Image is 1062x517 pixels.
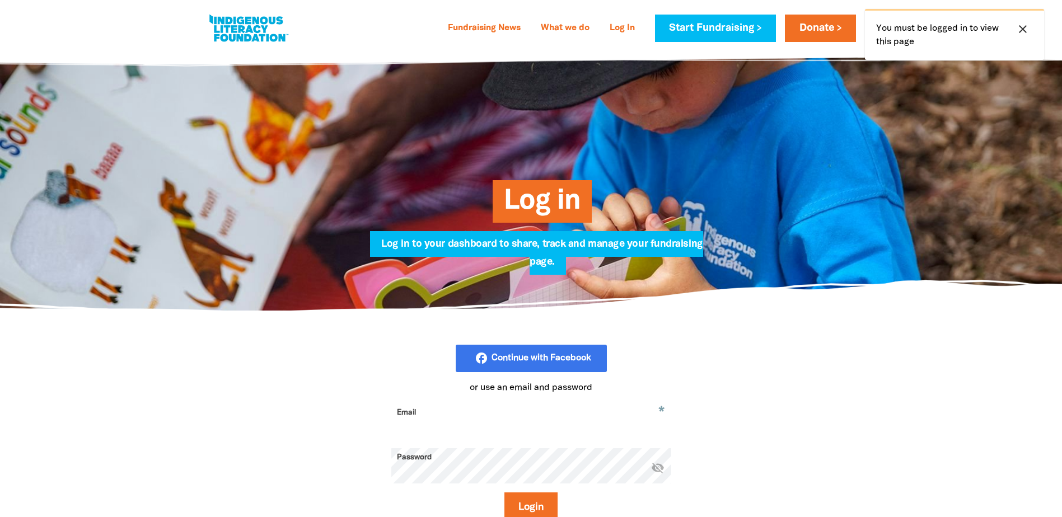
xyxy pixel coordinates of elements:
div: You must be logged in to view this page [865,9,1044,60]
i: close [1016,22,1030,36]
button: close [1013,22,1033,36]
a: Donate [785,15,855,42]
span: Log in to your dashboard to share, track and manage your fundraising page. [381,239,703,275]
a: Start Fundraising [655,15,776,42]
button: facebook_rounded Continue with Facebook [456,345,607,373]
i: Hide password [651,460,665,474]
a: Fundraising News [441,20,527,37]
i: facebook_rounded [475,351,596,365]
button: visibility_off [651,460,665,476]
a: Log In [603,20,642,37]
span: Log in [504,189,581,223]
p: or use an email and password [391,381,671,394]
a: What we do [534,20,596,37]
